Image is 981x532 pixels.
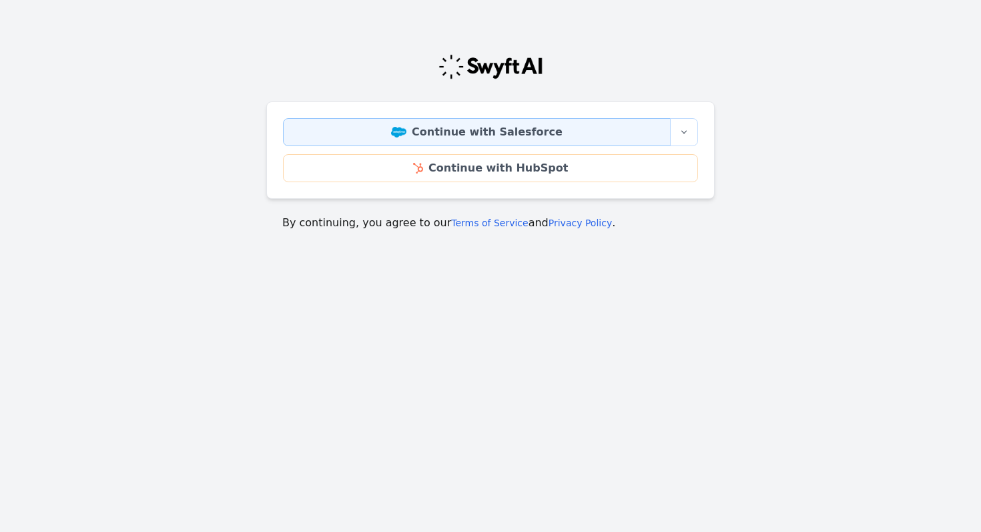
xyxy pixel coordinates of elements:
[451,218,528,228] a: Terms of Service
[282,215,699,231] p: By continuing, you agree to our and .
[549,218,612,228] a: Privacy Policy
[283,118,671,146] a: Continue with Salesforce
[391,127,406,138] img: Salesforce
[438,53,543,80] img: Swyft Logo
[283,154,698,182] a: Continue with HubSpot
[413,163,423,174] img: HubSpot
